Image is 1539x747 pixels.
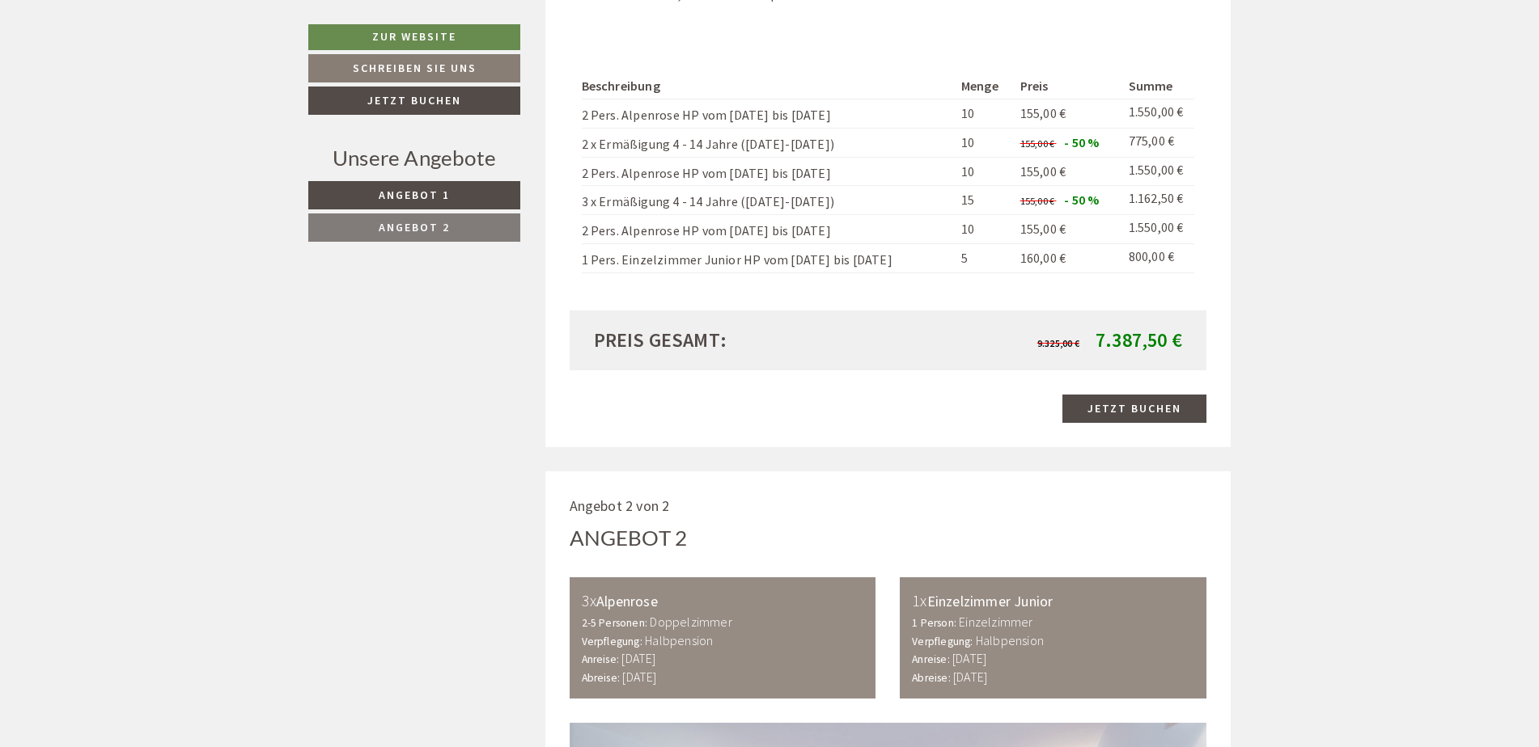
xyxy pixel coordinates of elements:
[541,426,638,454] button: Senden
[622,669,656,685] b: [DATE]
[1062,395,1206,423] a: Jetzt buchen
[645,632,713,648] b: Halbpension
[381,48,613,61] div: Sie
[1014,74,1122,99] th: Preis
[570,496,670,515] span: Angebot 2 von 2
[912,589,1194,613] div: Einzelzimmer Junior
[582,157,955,186] td: 2 Pers. Alpenrose HP vom [DATE] bis [DATE]
[308,87,520,115] a: Jetzt buchen
[912,652,950,666] small: Anreise:
[955,74,1014,99] th: Menge
[955,99,1014,128] td: 10
[912,590,926,610] b: 1x
[912,635,973,648] small: Verpflegung:
[582,671,621,685] small: Abreise:
[582,186,955,215] td: 3 x Ermäßigung 4 - 14 Jahre ([DATE]-[DATE])
[308,24,520,50] a: Zur Website
[582,635,642,648] small: Verpflegung:
[1122,74,1194,99] th: Summe
[308,143,520,173] div: Unsere Angebote
[582,215,955,244] td: 2 Pers. Alpenrose HP vom [DATE] bis [DATE]
[1037,337,1079,349] span: 9.325,00 €
[1122,244,1194,273] td: 800,00 €
[955,128,1014,157] td: 10
[379,220,450,234] span: Angebot 2
[570,523,688,553] div: Angebot 2
[582,652,620,666] small: Anreise:
[1020,105,1066,121] span: 155,00 €
[650,614,731,630] b: Doppelzimmer
[1122,215,1194,244] td: 1.550,00 €
[1064,192,1099,208] span: - 50 %
[373,44,625,94] div: Guten Tag, wie können wir Ihnen helfen?
[1122,99,1194,128] td: 1.550,00 €
[582,616,648,630] small: 2-5 Personen:
[1064,134,1099,150] span: - 50 %
[582,589,864,613] div: Alpenrose
[1020,163,1066,179] span: 155,00 €
[955,244,1014,273] td: 5
[1122,186,1194,215] td: 1.162,50 €
[621,650,655,666] b: [DATE]
[1122,157,1194,186] td: 1.550,00 €
[1122,128,1194,157] td: 775,00 €
[283,13,354,40] div: Montag
[308,54,520,82] a: Schreiben Sie uns
[582,99,955,128] td: 2 Pers. Alpenrose HP vom [DATE] bis [DATE]
[582,590,596,610] b: 3x
[955,215,1014,244] td: 10
[381,79,613,91] small: 08:55
[1020,195,1055,207] span: 155,00 €
[582,74,955,99] th: Beschreibung
[959,614,1032,630] b: Einzelzimmer
[955,157,1014,186] td: 10
[582,327,888,354] div: Preis gesamt:
[1020,137,1055,150] span: 155,00 €
[952,650,986,666] b: [DATE]
[1020,221,1066,237] span: 155,00 €
[582,244,955,273] td: 1 Pers. Einzelzimmer Junior HP vom [DATE] bis [DATE]
[976,632,1044,648] b: Halbpension
[955,186,1014,215] td: 15
[1020,250,1066,266] span: 160,00 €
[912,616,956,630] small: 1 Person:
[912,671,951,685] small: Abreise:
[953,669,987,685] b: [DATE]
[379,188,450,202] span: Angebot 1
[582,128,955,157] td: 2 x Ermäßigung 4 - 14 Jahre ([DATE]-[DATE])
[1096,327,1182,352] span: 7.387,50 €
